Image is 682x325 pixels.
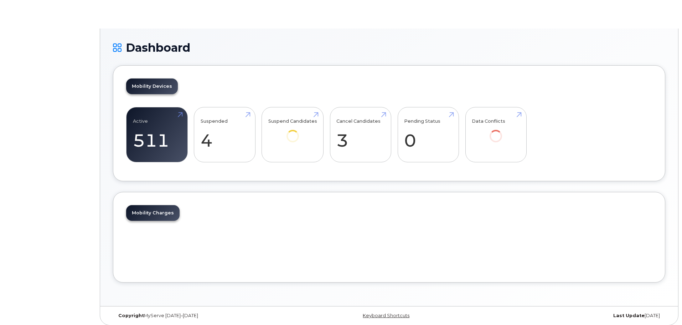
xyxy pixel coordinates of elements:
[126,205,180,221] a: Mobility Charges
[481,313,665,319] div: [DATE]
[113,313,297,319] div: MyServe [DATE]–[DATE]
[613,313,645,318] strong: Last Update
[363,313,409,318] a: Keyboard Shortcuts
[133,111,181,158] a: Active 511
[336,111,384,158] a: Cancel Candidates 3
[201,111,249,158] a: Suspended 4
[126,78,178,94] a: Mobility Devices
[472,111,520,152] a: Data Conflicts
[118,313,144,318] strong: Copyright
[404,111,452,158] a: Pending Status 0
[268,111,317,152] a: Suspend Candidates
[113,41,665,54] h1: Dashboard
